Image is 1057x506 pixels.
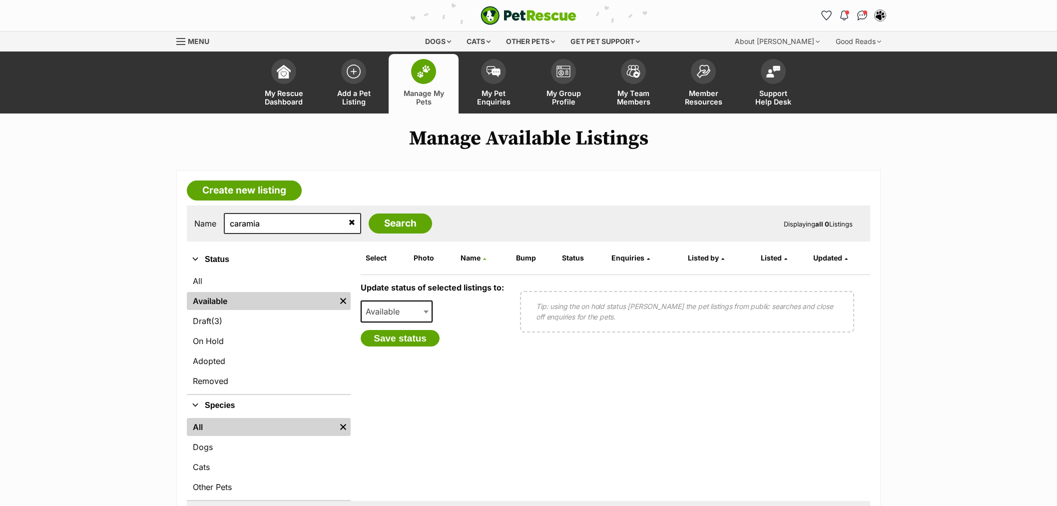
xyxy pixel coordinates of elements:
[188,37,209,45] span: Menu
[361,330,440,347] button: Save status
[211,315,222,327] span: (3)
[857,10,868,20] img: chat-41dd97257d64d25036548639549fe6c8038ab92f7586957e7f3b1b290dea8141.svg
[418,31,458,51] div: Dogs
[563,31,647,51] div: Get pet support
[417,65,431,78] img: manage-my-pets-icon-02211641906a0b7f246fdf0571729dbe1e7629f14944591b6c1af311fb30b64b.svg
[875,10,885,20] img: Lynda Smith profile pic
[261,89,306,106] span: My Rescue Dashboard
[187,272,351,290] a: All
[187,253,351,266] button: Status
[813,253,848,262] a: Updated
[187,458,351,476] a: Cats
[362,304,410,318] span: Available
[331,89,376,106] span: Add a Pet Listing
[471,89,516,106] span: My Pet Enquiries
[784,220,853,228] span: Displaying Listings
[461,253,486,262] a: Name
[187,478,351,496] a: Other Pets
[512,250,557,266] th: Bump
[361,300,433,322] span: Available
[681,89,726,106] span: Member Resources
[410,250,456,266] th: Photo
[829,31,888,51] div: Good Reads
[187,270,351,394] div: Status
[696,64,710,78] img: member-resources-icon-8e73f808a243e03378d46382f2149f9095a855e16c252ad45f914b54edf8863c.svg
[347,64,361,78] img: add-pet-listing-icon-0afa8454b4691262ce3f59096e99ab1cd57d4a30225e0717b998d2c9b9846f56.svg
[688,253,724,262] a: Listed by
[872,7,888,23] button: My account
[840,10,848,20] img: notifications-46538b983faf8c2785f20acdc204bb7945ddae34d4c08c2a6579f10ce5e182be.svg
[611,253,644,262] span: translation missing: en.admin.listings.index.attributes.enquiries
[558,250,606,266] th: Status
[854,7,870,23] a: Conversations
[598,54,668,113] a: My Team Members
[499,31,562,51] div: Other pets
[187,292,336,310] a: Available
[319,54,389,113] a: Add a Pet Listing
[541,89,586,106] span: My Group Profile
[481,6,576,25] a: PetRescue
[389,54,459,113] a: Manage My Pets
[460,31,498,51] div: Cats
[818,7,888,23] ul: Account quick links
[187,352,351,370] a: Adopted
[369,213,432,233] input: Search
[836,7,852,23] button: Notifications
[813,253,842,262] span: Updated
[751,89,796,106] span: Support Help Desk
[176,31,216,49] a: Menu
[187,372,351,390] a: Removed
[688,253,719,262] span: Listed by
[187,332,351,350] a: On Hold
[761,253,782,262] span: Listed
[336,418,351,436] a: Remove filter
[187,399,351,412] button: Species
[728,31,827,51] div: About [PERSON_NAME]
[361,282,504,292] label: Update status of selected listings to:
[761,253,787,262] a: Listed
[668,54,738,113] a: Member Resources
[556,65,570,77] img: group-profile-icon-3fa3cf56718a62981997c0bc7e787c4b2cf8bcc04b72c1350f741eb67cf2f40e.svg
[611,89,656,106] span: My Team Members
[249,54,319,113] a: My Rescue Dashboard
[336,292,351,310] a: Remove filter
[536,301,838,322] p: Tip: using the on hold status [PERSON_NAME] the pet listings from public searches and close off e...
[187,180,302,200] a: Create new listing
[362,250,409,266] th: Select
[766,65,780,77] img: help-desk-icon-fdf02630f3aa405de69fd3d07c3f3aa587a6932b1a1747fa1d2bba05be0121f9.svg
[611,253,650,262] a: Enquiries
[461,253,481,262] span: Name
[401,89,446,106] span: Manage My Pets
[528,54,598,113] a: My Group Profile
[481,6,576,25] img: logo-e224e6f780fb5917bec1dbf3a21bbac754714ae5b6737aabdf751b685950b380.svg
[194,219,216,228] label: Name
[277,64,291,78] img: dashboard-icon-eb2f2d2d3e046f16d808141f083e7271f6b2e854fb5c12c21221c1fb7104beca.svg
[187,418,336,436] a: All
[187,416,351,500] div: Species
[818,7,834,23] a: Favourites
[187,438,351,456] a: Dogs
[815,220,829,228] strong: all 0
[187,312,351,330] a: Draft
[738,54,808,113] a: Support Help Desk
[487,66,501,77] img: pet-enquiries-icon-7e3ad2cf08bfb03b45e93fb7055b45f3efa6380592205ae92323e6603595dc1f.svg
[626,65,640,78] img: team-members-icon-5396bd8760b3fe7c0b43da4ab00e1e3bb1a5d9ba89233759b79545d2d3fc5d0d.svg
[459,54,528,113] a: My Pet Enquiries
